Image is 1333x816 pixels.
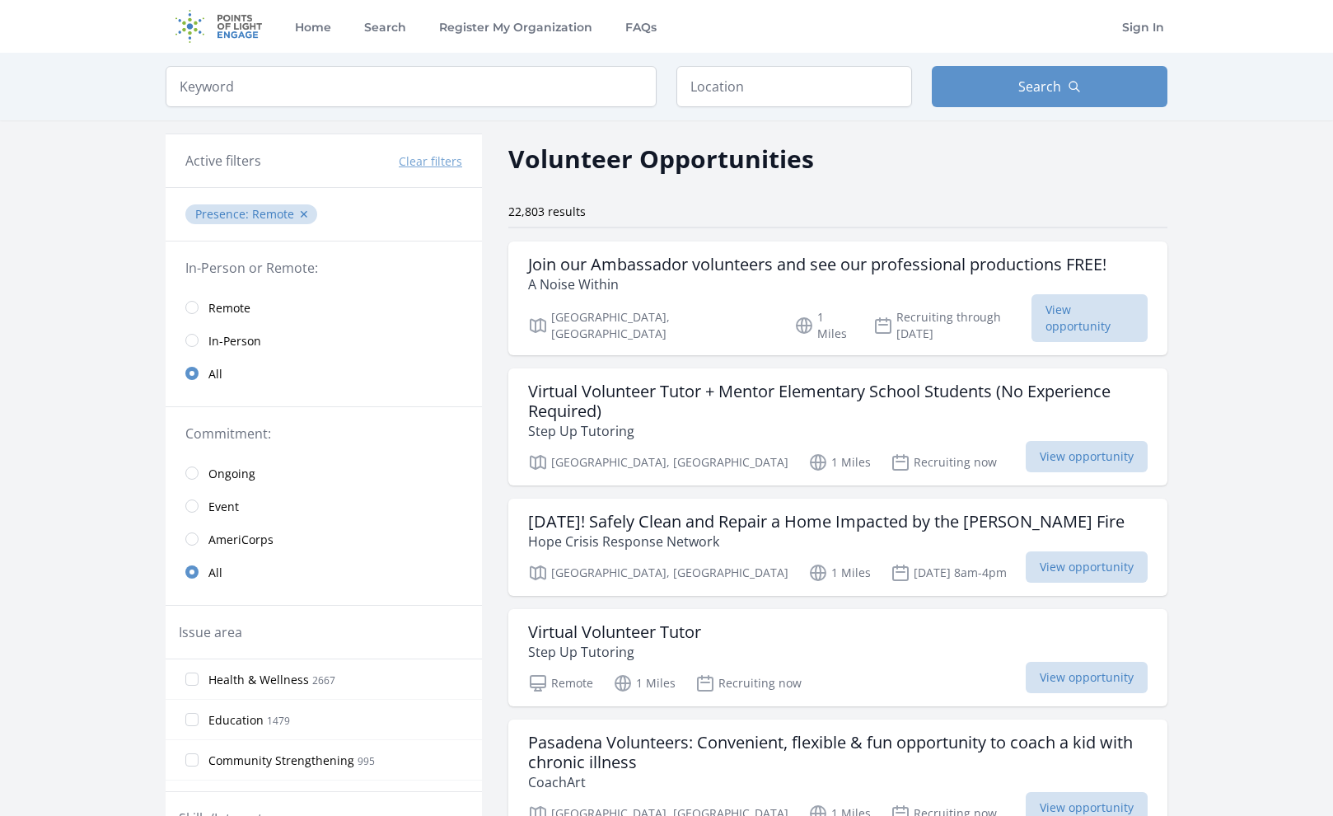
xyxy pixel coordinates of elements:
[808,563,871,583] p: 1 Miles
[208,333,261,349] span: In-Person
[208,672,309,688] span: Health & Wellness
[528,309,774,342] p: [GEOGRAPHIC_DATA], [GEOGRAPHIC_DATA]
[528,512,1125,532] h3: [DATE]! Safely Clean and Repair a Home Impacted by the [PERSON_NAME] Fire
[185,713,199,726] input: Education 1479
[166,357,482,390] a: All
[166,457,482,490] a: Ongoing
[208,532,274,548] span: AmeriCorps
[208,565,222,581] span: All
[613,673,676,693] p: 1 Miles
[891,453,997,472] p: Recruiting now
[208,499,239,515] span: Event
[312,673,335,687] span: 2667
[185,673,199,686] input: Health & Wellness 2667
[399,153,462,170] button: Clear filters
[528,673,593,693] p: Remote
[508,368,1167,485] a: Virtual Volunteer Tutor + Mentor Elementary School Students (No Experience Required) Step Up Tuto...
[1018,77,1061,96] span: Search
[528,772,1148,792] p: CoachArt
[166,523,482,556] a: AmeriCorps
[166,490,482,523] a: Event
[891,563,1007,583] p: [DATE] 8am-4pm
[794,309,854,342] p: 1 Miles
[695,673,802,693] p: Recruiting now
[528,642,701,662] p: Step Up Tutoring
[252,206,294,222] span: Remote
[528,255,1106,274] h3: Join our Ambassador volunteers and see our professional productions FREE!
[1026,551,1148,583] span: View opportunity
[267,714,290,728] span: 1479
[185,424,462,443] legend: Commitment:
[208,753,354,769] span: Community Strengthening
[185,151,261,171] h3: Active filters
[166,66,657,107] input: Keyword
[528,274,1106,294] p: A Noise Within
[932,66,1167,107] button: Search
[185,753,199,767] input: Community Strengthening 995
[195,206,252,222] span: Presence :
[508,140,814,177] h2: Volunteer Opportunities
[185,258,462,278] legend: In-Person or Remote:
[808,453,871,472] p: 1 Miles
[508,499,1167,596] a: [DATE]! Safely Clean and Repair a Home Impacted by the [PERSON_NAME] Fire Hope Crisis Response Ne...
[1026,441,1148,472] span: View opportunity
[508,242,1167,355] a: Join our Ambassador volunteers and see our professional productions FREE! A Noise Within [GEOGRAP...
[508,609,1167,706] a: Virtual Volunteer Tutor Step Up Tutoring Remote 1 Miles Recruiting now View opportunity
[528,453,788,472] p: [GEOGRAPHIC_DATA], [GEOGRAPHIC_DATA]
[358,754,375,768] span: 995
[528,382,1148,421] h3: Virtual Volunteer Tutor + Mentor Elementary School Students (No Experience Required)
[528,563,788,583] p: [GEOGRAPHIC_DATA], [GEOGRAPHIC_DATA]
[208,300,250,317] span: Remote
[873,309,1032,342] p: Recruiting through [DATE]
[1026,662,1148,693] span: View opportunity
[528,421,1148,441] p: Step Up Tutoring
[528,733,1148,772] h3: Pasadena Volunteers: Convenient, flexible & fun opportunity to coach a kid with chronic illness
[208,712,264,729] span: Education
[208,466,255,482] span: Ongoing
[166,556,482,589] a: All
[299,206,309,223] button: ✕
[166,291,482,324] a: Remote
[676,66,912,107] input: Location
[166,324,482,357] a: In-Person
[508,204,586,219] span: 22,803 results
[208,366,222,382] span: All
[1031,294,1148,342] span: View opportunity
[179,622,242,642] legend: Issue area
[528,532,1125,551] p: Hope Crisis Response Network
[528,622,701,642] h3: Virtual Volunteer Tutor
